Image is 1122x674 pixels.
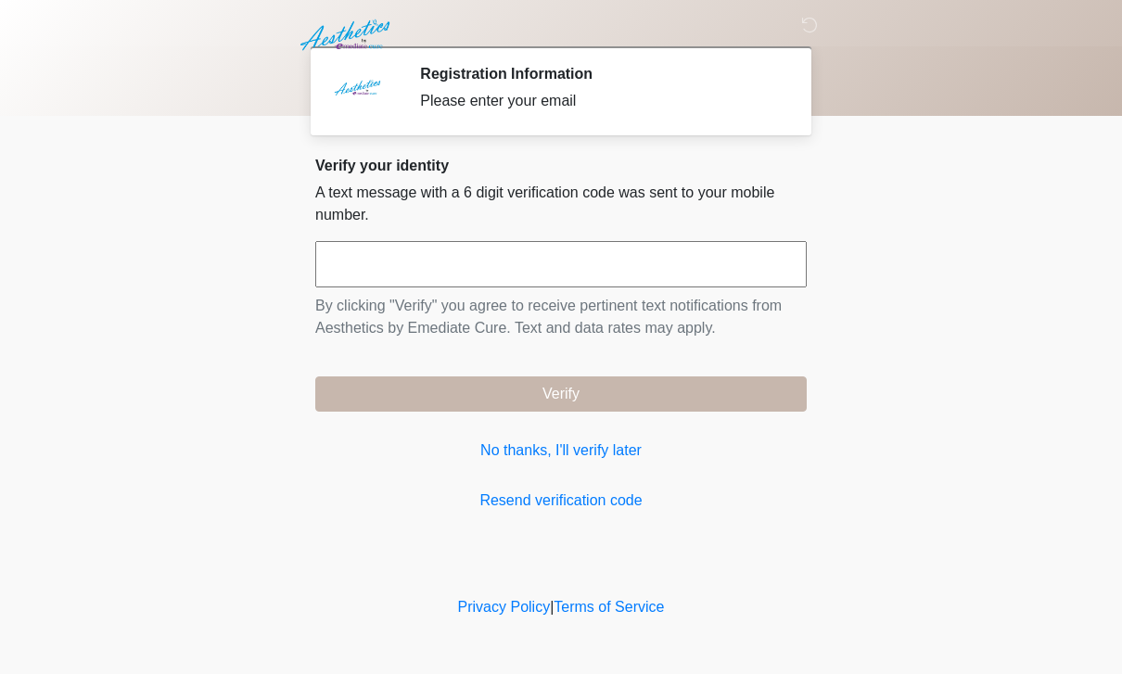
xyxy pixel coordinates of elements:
a: No thanks, I'll verify later [315,439,807,462]
a: Privacy Policy [458,599,551,615]
div: Please enter your email [420,90,779,112]
a: Terms of Service [554,599,664,615]
p: By clicking "Verify" you agree to receive pertinent text notifications from Aesthetics by Emediat... [315,295,807,339]
a: Resend verification code [315,490,807,512]
button: Verify [315,376,807,412]
h2: Verify your identity [315,157,807,174]
h2: Registration Information [420,65,779,83]
p: A text message with a 6 digit verification code was sent to your mobile number. [315,182,807,226]
img: Aesthetics by Emediate Cure Logo [297,14,398,57]
a: | [550,599,554,615]
img: Agent Avatar [329,65,385,121]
